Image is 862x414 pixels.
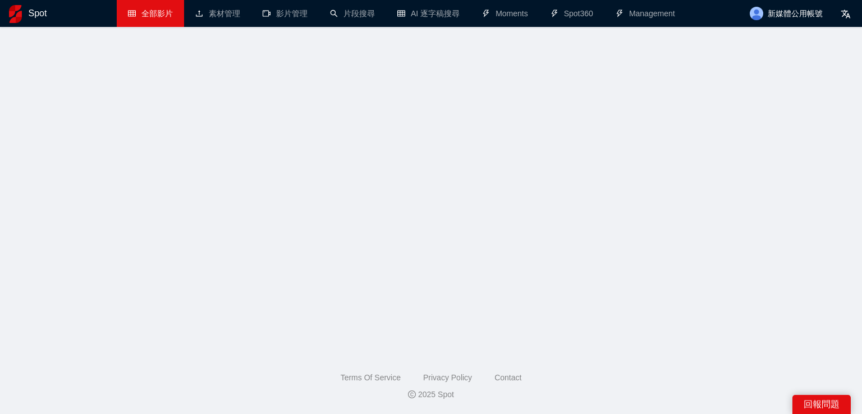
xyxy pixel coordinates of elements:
div: 回報問題 [792,395,851,414]
a: tableAI 逐字稿搜尋 [397,9,460,18]
a: thunderboltMoments [482,9,528,18]
div: 2025 Spot [9,388,853,401]
a: video-camera影片管理 [263,9,308,18]
a: thunderboltManagement [616,9,675,18]
img: logo [9,5,22,23]
img: avatar [750,7,763,20]
a: Contact [494,373,521,382]
a: search片段搜尋 [330,9,375,18]
a: thunderboltSpot360 [551,9,593,18]
a: Terms Of Service [341,373,401,382]
a: Privacy Policy [423,373,472,382]
a: table全部影片 [128,9,173,18]
a: upload素材管理 [195,9,240,18]
span: copyright [408,390,416,398]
